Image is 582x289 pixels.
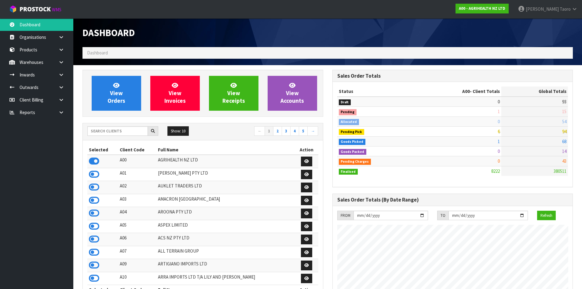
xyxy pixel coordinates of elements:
[118,181,157,194] td: A02
[118,220,157,233] td: A05
[498,148,500,154] span: 0
[156,272,295,285] td: ARRA IMPORTS LTD T/A LILY AND [PERSON_NAME]
[562,99,566,105] span: 93
[560,6,571,12] span: Taoro
[562,128,566,134] span: 94
[118,168,157,181] td: A01
[526,6,559,12] span: [PERSON_NAME]
[413,87,501,96] th: - Client Totals
[92,76,141,111] a: ViewOrders
[501,87,568,96] th: Global Totals
[456,4,509,13] a: A00 - AGRIHEALTH NZ LTD
[339,99,351,106] span: Draft
[498,139,500,144] span: 1
[307,126,318,136] a: →
[462,88,470,94] span: A00
[339,129,364,135] span: Pending Pick
[222,82,245,105] span: View Receipts
[156,246,295,259] td: ALL TERRAIN GROUP
[118,246,157,259] td: A07
[339,159,371,165] span: Pending Charges
[280,82,304,105] span: View Accounts
[156,168,295,181] td: [PERSON_NAME] PTY LTD
[164,82,186,105] span: View Invoices
[337,73,568,79] h3: Sales Order Totals
[459,6,505,11] strong: A00 - AGRIHEALTH NZ LTD
[156,155,295,168] td: AGRIHEALTH NZ LTD
[339,169,358,175] span: Finalised
[156,259,295,272] td: ARTIGIANO IMPORTS LTD
[118,207,157,220] td: A04
[268,76,317,111] a: ViewAccounts
[498,128,500,134] span: 6
[337,87,414,96] th: Status
[282,126,291,136] a: 3
[207,126,318,137] nav: Page navigation
[52,7,61,13] small: WMS
[82,27,135,39] span: Dashboard
[290,126,299,136] a: 4
[156,181,295,194] td: AUKLET TRADERS LTD
[118,194,157,207] td: A03
[156,145,295,155] th: Full Name
[118,259,157,272] td: A09
[87,145,118,155] th: Selected
[265,126,273,136] a: 1
[437,211,448,220] div: TO
[498,109,500,114] span: 1
[562,139,566,144] span: 68
[337,197,568,203] h3: Sales Order Totals (By Date Range)
[339,109,357,115] span: Pending
[118,272,157,285] td: A10
[87,126,148,136] input: Search clients
[537,211,556,220] button: Refresh
[108,82,125,105] span: View Orders
[562,119,566,124] span: 54
[118,145,157,155] th: Client Code
[554,168,566,174] span: 380511
[273,126,282,136] a: 2
[20,5,51,13] span: ProStock
[118,233,157,246] td: A06
[339,139,366,145] span: Goods Picked
[9,5,17,13] img: cube-alt.png
[150,76,200,111] a: ViewInvoices
[87,50,108,56] span: Dashboard
[156,194,295,207] td: AMACRON [GEOGRAPHIC_DATA]
[254,126,265,136] a: ←
[491,168,500,174] span: 8222
[156,207,295,220] td: AROONA PTY LTD
[337,211,353,220] div: FROM
[562,158,566,164] span: 43
[167,126,189,136] button: Show: 10
[498,158,500,164] span: 0
[339,149,367,155] span: Goods Packed
[118,155,157,168] td: A00
[156,233,295,246] td: ACS NZ PTY LTD
[562,148,566,154] span: 14
[295,145,318,155] th: Action
[498,119,500,124] span: 0
[209,76,258,111] a: ViewReceipts
[339,119,359,125] span: Allocated
[156,220,295,233] td: ASPEX LIMITED
[498,99,500,105] span: 0
[299,126,308,136] a: 5
[562,109,566,114] span: 15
